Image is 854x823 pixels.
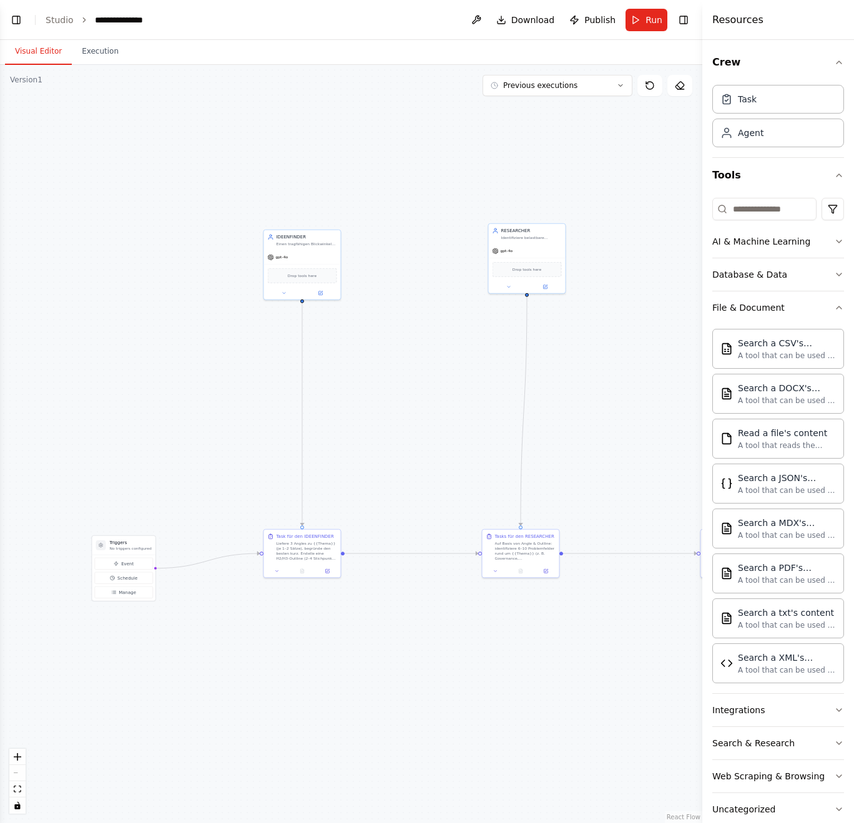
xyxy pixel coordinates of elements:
[712,258,844,291] button: Database & Data
[712,803,775,816] div: Uncategorized
[117,575,137,581] span: Schedule
[626,9,667,31] button: Run
[495,541,556,561] div: Auf Basis von Angle & Outline: identifiziere 6–10 Problemfelder rund um {{Thema}} (z. B. Governan...
[738,562,836,574] div: Search a PDF's content
[263,230,341,300] div: IDEENFINDEREinen tragfähigen Blickwinkel und eine klare Outline zu {{Thema}} (Schwerpunkt: {{Schw...
[564,9,621,31] button: Publish
[720,522,733,535] img: Mdxsearchtool
[276,255,288,260] span: gpt-4o
[738,575,836,585] div: A tool that can be used to semantic search a query from a PDF's content.
[738,427,836,439] div: Read a file's content
[563,550,697,557] g: Edge from 0ccb98b9-7c08-4e24-bb60-b1a0046d78f7 to 0ca64f6d-7908-4530-bfc3-0c072c5872ba
[9,797,26,814] button: toggle interactivity
[712,301,785,314] div: File & Document
[528,283,563,291] button: Open in side panel
[667,814,700,821] a: React Flow attribution
[738,620,836,630] div: A tool that can be used to semantic search a query from a txt's content.
[501,228,562,234] div: RESEARCHER
[72,39,129,65] button: Execution
[263,529,341,578] div: Task für den IDEENFINDERLiefere 3 Angles zu {{Thema}} (je 1–2 Sätze), begründe den besten kurz. E...
[289,567,315,575] button: No output available
[720,477,733,490] img: Jsonsearchtool
[712,235,810,248] div: AI & Machine Learning
[712,12,763,27] h4: Resources
[535,567,556,575] button: Open in side panel
[712,737,795,749] div: Search & Research
[277,241,337,246] div: Einen tragfähigen Blickwinkel und eine klare Outline zu {{Thema}} (Schwerpunkt: {{Schwerpunkt}}) ...
[738,606,836,619] div: Search a txt's content
[110,540,152,546] h3: Triggers
[720,343,733,355] img: Csvsearchtool
[508,567,534,575] button: No output available
[738,530,836,540] div: A tool that can be used to semantic search a query from a MDX's content.
[712,45,844,80] button: Crew
[720,432,733,445] img: Filereadtool
[738,127,763,139] div: Agent
[513,266,541,273] span: Drop tools here
[277,234,337,240] div: IDEENFINDER
[95,572,153,584] button: Schedule
[738,396,836,406] div: A tool that can be used to semantic search a query from a DOCX's content.
[645,14,662,26] span: Run
[495,533,554,540] div: Tasks für den RESEARCHER
[317,567,338,575] button: Open in side panel
[712,324,844,693] div: File & Document
[738,472,836,484] div: Search a JSON's content
[712,727,844,759] button: Search & Research
[720,612,733,625] img: Txtsearchtool
[712,225,844,258] button: AI & Machine Learning
[46,15,74,25] a: Studio
[345,550,478,557] g: Edge from fd38e48c-8e5a-4f40-a6fd-bb9fc5dffeff to 0ccb98b9-7c08-4e24-bb60-b1a0046d78f7
[738,517,836,529] div: Search a MDX's content
[712,291,844,324] button: File & Document
[288,273,317,279] span: Drop tools here
[155,550,260,572] g: Edge from triggers to fd38e48c-8e5a-4f40-a6fd-bb9fc5dffeff
[299,303,305,526] g: Edge from cc4e5fc7-a937-4b76-84ec-9fe5256f425c to fd38e48c-8e5a-4f40-a6fd-bb9fc5dffeff
[738,485,836,495] div: A tool that can be used to semantic search a query from a JSON's content.
[738,651,836,664] div: Search a XML's content
[712,760,844,792] button: Web Scraping & Browsing
[9,749,26,814] div: React Flow controls
[9,781,26,797] button: fit view
[584,14,616,26] span: Publish
[503,80,577,90] span: Previous executions
[675,11,692,29] button: Hide right sidebar
[92,535,156,601] div: TriggersNo triggers configuredEventScheduleManage
[483,75,632,96] button: Previous executions
[95,558,153,570] button: Event
[518,297,530,526] g: Edge from 27307bbb-a7a4-45ac-a57b-9e219d2c8aec to 0ccb98b9-7c08-4e24-bb60-b1a0046d78f7
[9,749,26,765] button: zoom in
[720,387,733,400] img: Docxsearchtool
[738,337,836,349] div: Search a CSV's content
[738,665,836,675] div: A tool that can be used to semantic search a query from a XML's content.
[712,704,765,716] div: Integrations
[712,158,844,193] button: Tools
[738,351,836,361] div: A tool that can be used to semantic search a query from a CSV's content.
[482,529,560,578] div: Tasks für den RESEARCHERAuf Basis von Angle & Outline: identifiziere 6–10 Problemfelder rund um {...
[712,694,844,726] button: Integrations
[501,235,562,240] div: Identifiziere belastbare Problemfelder, typische Szenarien und praktikable Lösungsmuster zu {{The...
[712,770,825,782] div: Web Scraping & Browsing
[712,268,787,281] div: Database & Data
[720,567,733,580] img: Pdfsearchtool
[121,560,134,567] span: Event
[491,9,560,31] button: Download
[277,541,337,561] div: Liefere 3 Angles zu {{Thema}} (je 1–2 Sätze), begründe den besten kurz. Erstelle eine H2/H3-Outli...
[720,657,733,670] img: Xmlsearchtool
[119,589,136,595] span: Manage
[110,546,152,551] p: No triggers configured
[277,533,334,540] div: Task für den IDEENFINDER
[303,290,338,297] button: Open in side panel
[738,382,836,394] div: Search a DOCX's content
[7,11,25,29] button: Show left sidebar
[10,75,42,85] div: Version 1
[501,248,513,253] span: gpt-4o
[46,14,165,26] nav: breadcrumb
[95,587,153,598] button: Manage
[488,223,566,294] div: RESEARCHERIdentifiziere belastbare Problemfelder, typische Szenarien und praktikable Lösungsmuste...
[738,441,836,450] div: A tool that reads the content of a file. To use this tool, provide a 'file_path' parameter with t...
[738,93,757,105] div: Task
[712,80,844,157] div: Crew
[511,14,555,26] span: Download
[5,39,72,65] button: Visual Editor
